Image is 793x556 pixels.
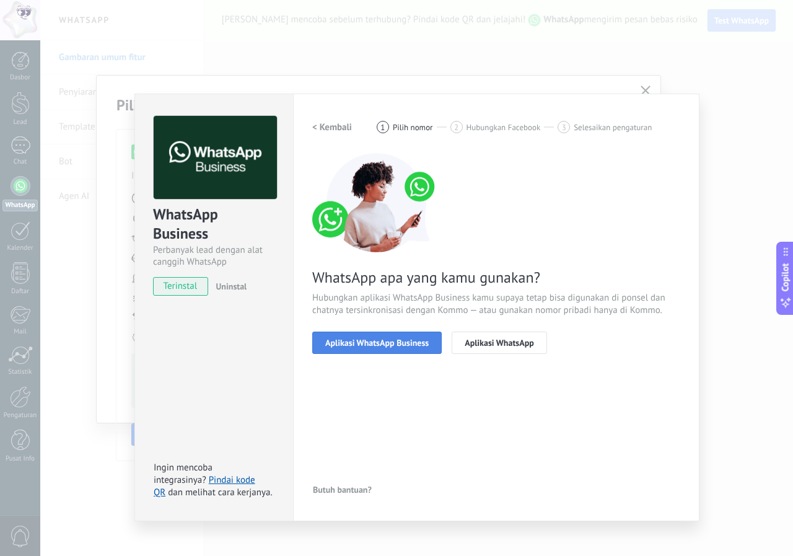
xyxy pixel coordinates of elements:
[154,462,212,486] span: Ingin mencoba integrasinya?
[312,153,442,252] img: connect number
[312,116,352,138] button: < Kembali
[312,480,372,499] button: Butuh bantuan?
[153,205,275,244] div: WhatsApp Business
[154,474,255,498] a: Pindai kode QR
[312,292,680,317] span: Hubungkan aplikasi WhatsApp Business kamu supaya tetap bisa digunakan di ponsel dan chatnya tersi...
[153,244,275,268] div: Perbanyak lead dengan alat canggih WhatsApp
[574,123,652,132] span: Selesaikan pengaturan
[211,277,247,296] button: Uninstal
[154,277,208,296] span: terinstal
[313,485,372,494] span: Butuh bantuan?
[454,122,458,133] span: 2
[465,338,534,347] span: Aplikasi WhatsApp
[380,122,385,133] span: 1
[216,281,247,292] span: Uninstal
[312,268,680,287] span: WhatsApp apa yang kamu gunakan?
[779,263,792,291] span: Copilot
[154,116,277,200] img: logo_main.png
[325,338,429,347] span: Aplikasi WhatsApp Business
[312,332,442,354] button: Aplikasi WhatsApp Business
[467,123,541,132] span: Hubungkan Facebook
[393,123,433,132] span: Pilih nomor
[168,487,272,498] span: dan melihat cara kerjanya.
[312,121,352,133] h2: < Kembali
[562,122,566,133] span: 3
[452,332,547,354] button: Aplikasi WhatsApp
